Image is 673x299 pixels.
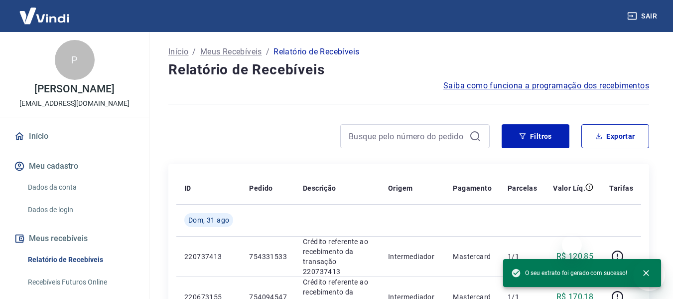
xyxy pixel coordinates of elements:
a: Relatório de Recebíveis [24,250,137,270]
p: Descrição [303,183,336,193]
button: Sair [625,7,661,25]
p: Valor Líq. [553,183,585,193]
img: Vindi [12,0,77,31]
button: Meu cadastro [12,155,137,177]
span: Dom, 31 ago [188,215,229,225]
a: Saiba como funciona a programação dos recebimentos [443,80,649,92]
p: Origem [388,183,412,193]
p: Pedido [249,183,272,193]
p: / [192,46,196,58]
p: [PERSON_NAME] [34,84,114,94]
a: Dados da conta [24,177,137,198]
span: O seu extrato foi gerado com sucesso! [511,268,627,278]
a: Dados de login [24,200,137,220]
button: Filtros [502,124,569,148]
a: Início [12,125,137,147]
iframe: Botão para abrir a janela de mensagens [633,259,665,291]
p: 1/1 [508,252,537,262]
div: P [55,40,95,80]
h4: Relatório de Recebíveis [168,60,649,80]
p: ID [184,183,191,193]
p: Relatório de Recebíveis [273,46,359,58]
p: Parcelas [508,183,537,193]
a: Meus Recebíveis [200,46,262,58]
p: / [266,46,269,58]
a: Recebíveis Futuros Online [24,272,137,293]
p: Crédito referente ao recebimento da transação 220737413 [303,237,372,277]
a: Início [168,46,188,58]
p: Pagamento [453,183,492,193]
button: Meus recebíveis [12,228,137,250]
input: Busque pelo número do pedido [349,129,465,144]
p: Intermediador [388,252,437,262]
p: Mastercard [453,252,492,262]
p: Tarifas [609,183,633,193]
p: R$ 120,85 [556,251,594,263]
p: 220737413 [184,252,233,262]
p: [EMAIL_ADDRESS][DOMAIN_NAME] [19,98,130,109]
p: 754331533 [249,252,287,262]
button: Exportar [581,124,649,148]
iframe: Fechar mensagem [562,235,582,255]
